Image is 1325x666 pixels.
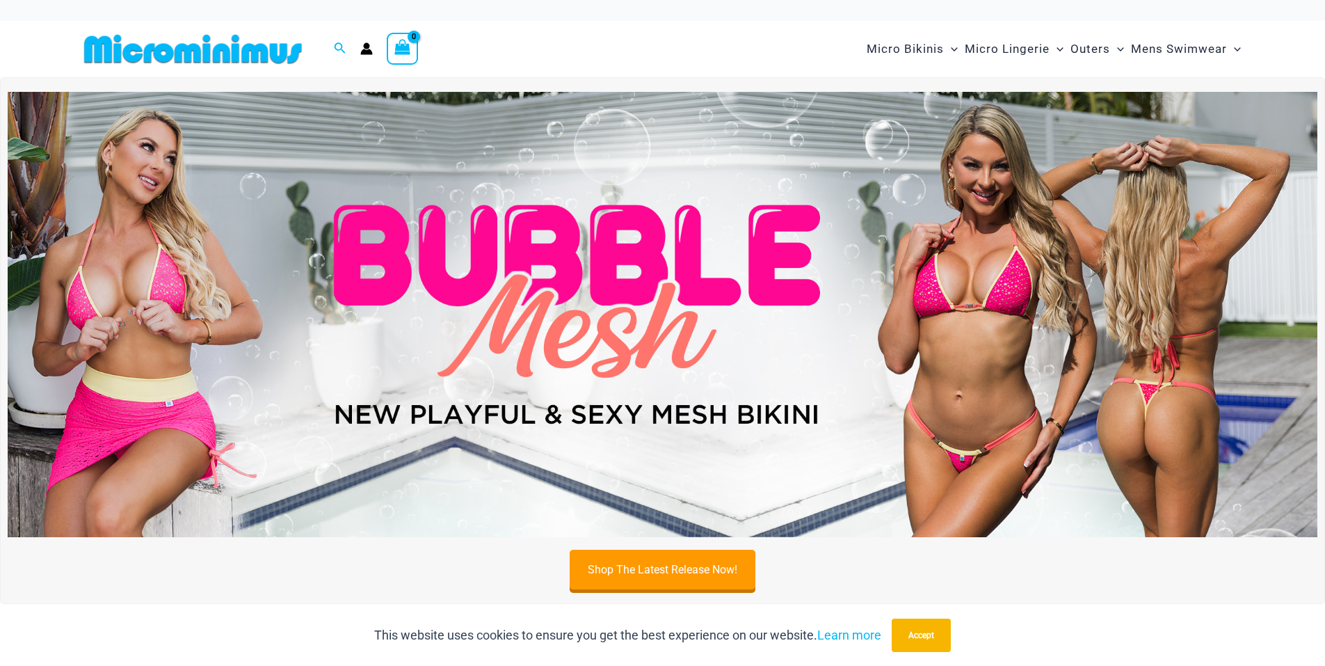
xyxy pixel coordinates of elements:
[1127,28,1244,70] a: Mens SwimwearMenu ToggleMenu Toggle
[817,628,881,642] a: Learn more
[1131,31,1227,67] span: Mens Swimwear
[334,40,346,58] a: Search icon link
[961,28,1067,70] a: Micro LingerieMenu ToggleMenu Toggle
[944,31,958,67] span: Menu Toggle
[863,28,961,70] a: Micro BikinisMenu ToggleMenu Toggle
[570,550,755,589] a: Shop The Latest Release Now!
[387,33,419,65] a: View Shopping Cart, empty
[360,42,373,55] a: Account icon link
[79,33,307,65] img: MM SHOP LOGO FLAT
[374,625,881,646] p: This website uses cookies to ensure you get the best experience on our website.
[1110,31,1124,67] span: Menu Toggle
[867,31,944,67] span: Micro Bikinis
[1227,31,1241,67] span: Menu Toggle
[965,31,1050,67] span: Micro Lingerie
[892,619,951,652] button: Accept
[8,92,1317,537] img: Bubble Mesh Highlight Pink
[861,26,1247,72] nav: Site Navigation
[1067,28,1127,70] a: OutersMenu ToggleMenu Toggle
[1050,31,1063,67] span: Menu Toggle
[1070,31,1110,67] span: Outers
